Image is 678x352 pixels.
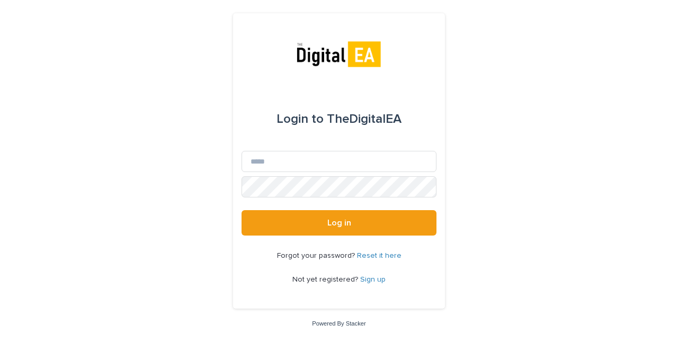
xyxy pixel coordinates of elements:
[357,252,402,259] a: Reset it here
[276,104,402,134] div: TheDigitalEA
[292,276,360,283] span: Not yet registered?
[360,276,386,283] a: Sign up
[276,113,324,125] span: Login to
[327,219,351,227] span: Log in
[312,320,365,327] a: Powered By Stacker
[293,39,385,70] img: mpnAKsivTWiDOsumdcjk
[277,252,357,259] span: Forgot your password?
[242,210,436,236] button: Log in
